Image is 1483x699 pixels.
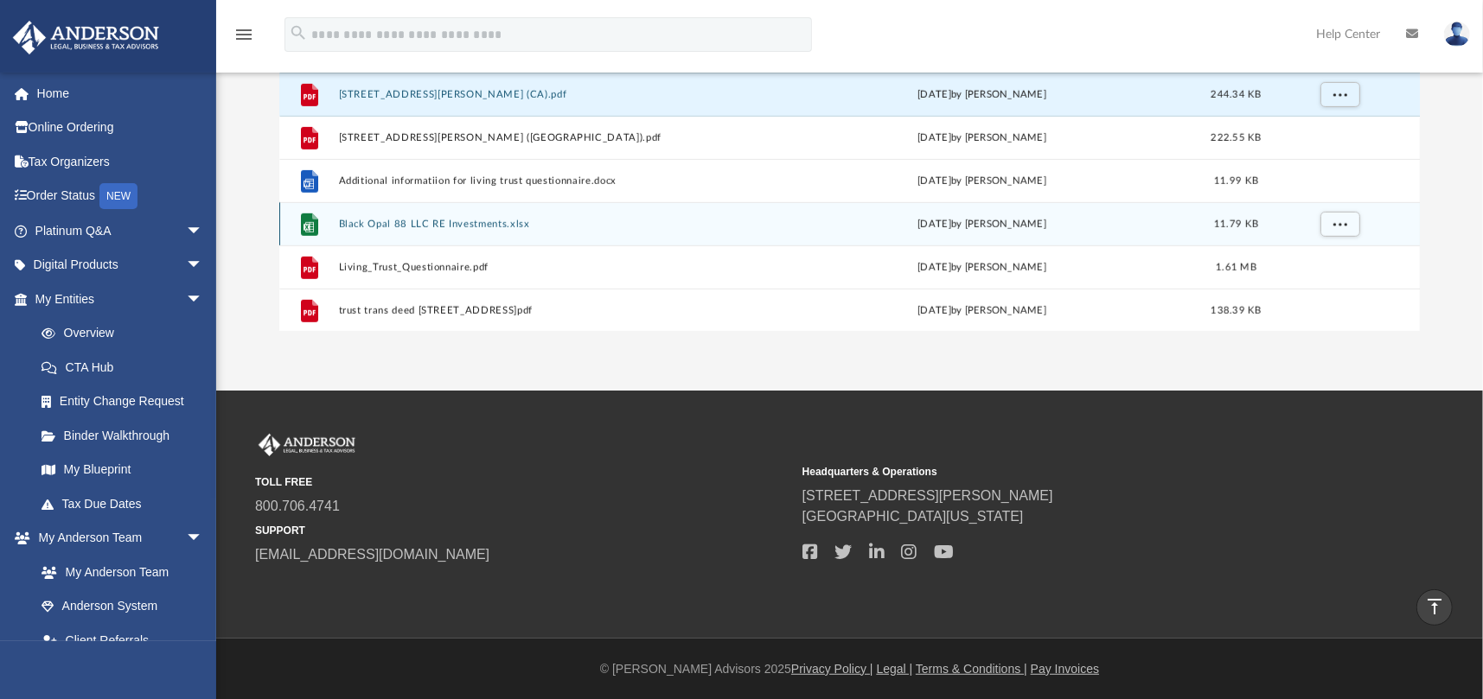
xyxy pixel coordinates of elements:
a: [GEOGRAPHIC_DATA][US_STATE] [802,509,1024,524]
small: SUPPORT [255,523,790,538]
span: arrow_drop_down [186,213,221,249]
a: Legal | [877,662,913,676]
span: arrow_drop_down [186,521,221,556]
button: trust trans deed [STREET_ADDRESS]pdf [339,305,763,316]
img: Anderson Advisors Platinum Portal [255,434,359,456]
a: Home [12,76,229,111]
a: Client Referrals [24,623,221,658]
button: Living_Trust_Questionnaire.pdf [339,262,763,273]
a: Order StatusNEW [12,179,229,214]
a: My Blueprint [24,453,221,487]
a: [STREET_ADDRESS][PERSON_NAME] [802,488,1053,503]
button: More options [1320,82,1360,108]
i: search [289,23,308,42]
a: My Anderson Teamarrow_drop_down [12,521,221,556]
span: arrow_drop_down [186,282,221,317]
a: My Anderson Team [24,555,212,589]
button: [STREET_ADDRESS][PERSON_NAME] ([GEOGRAPHIC_DATA]).pdf [339,132,763,143]
span: 11.99 KB [1214,176,1258,186]
a: CTA Hub [24,350,229,384]
a: [EMAIL_ADDRESS][DOMAIN_NAME] [255,547,489,562]
a: Pay Invoices [1031,662,1099,676]
small: Headquarters & Operations [802,464,1338,480]
button: Black Opal 88 LLC RE Investments.xlsx [339,219,763,230]
span: 222.55 KB [1211,133,1262,143]
a: Anderson System [24,589,221,624]
div: NEW [99,183,137,209]
div: [DATE] by [PERSON_NAME] [770,260,1194,276]
a: Terms & Conditions | [916,662,1027,676]
a: menu [233,33,254,45]
div: © [PERSON_NAME] Advisors 2025 [216,660,1483,678]
img: User Pic [1444,22,1470,47]
i: vertical_align_top [1424,596,1445,617]
a: Platinum Q&Aarrow_drop_down [12,213,229,248]
a: My Entitiesarrow_drop_down [12,282,229,316]
div: [DATE] by [PERSON_NAME] [770,130,1194,146]
div: [DATE] by [PERSON_NAME] [770,303,1194,319]
button: [STREET_ADDRESS][PERSON_NAME] (CA).pdf [339,89,763,100]
span: 138.39 KB [1211,306,1262,315]
a: 800.706.4741 [255,499,340,513]
a: Overview [24,316,229,351]
img: Anderson Advisors Platinum Portal [8,21,164,54]
a: Binder Walkthrough [24,418,229,453]
a: Privacy Policy | [791,662,873,676]
a: Online Ordering [12,111,229,145]
button: More options [1320,212,1360,238]
span: 244.34 KB [1211,90,1262,99]
a: Digital Productsarrow_drop_down [12,248,229,283]
button: Additional informatiion for living trust questionnaire.docx [339,175,763,187]
span: arrow_drop_down [186,248,221,283]
small: TOLL FREE [255,474,790,490]
i: menu [233,24,254,45]
div: [DATE] by [PERSON_NAME] [770,217,1194,232]
a: Entity Change Request [24,384,229,419]
span: 11.79 KB [1214,219,1258,229]
div: [DATE] by [PERSON_NAME] [770,174,1194,189]
a: Tax Due Dates [24,486,229,521]
a: Tax Organizers [12,144,229,179]
span: 1.61 MB [1216,263,1256,272]
div: [DATE] by [PERSON_NAME] [770,87,1194,103]
a: vertical_align_top [1416,589,1453,626]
